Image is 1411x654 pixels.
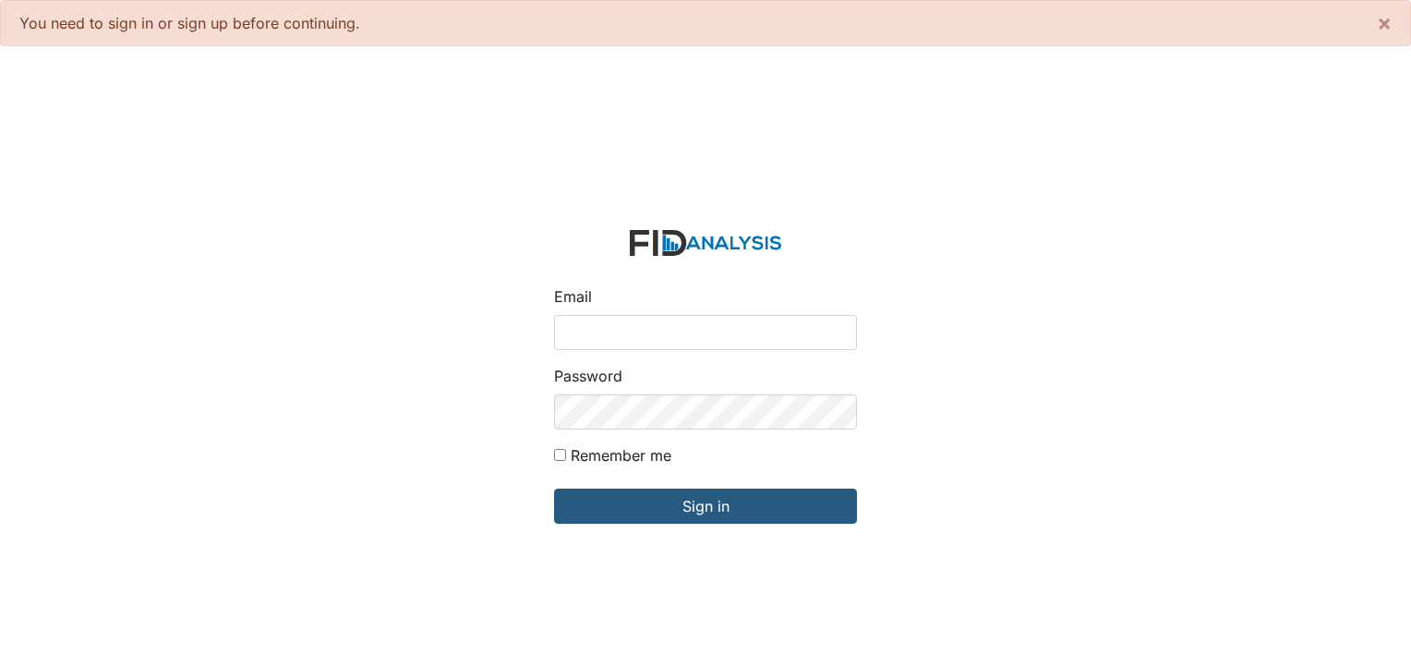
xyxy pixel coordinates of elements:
span: × [1377,9,1392,36]
label: Password [554,365,622,387]
button: × [1358,1,1410,45]
label: Remember me [571,444,671,466]
input: Sign in [554,489,857,524]
img: logo-2fc8c6e3336f68795322cb6e9a2b9007179b544421de10c17bdaae8622450297.svg [630,230,781,257]
label: Email [554,285,592,308]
